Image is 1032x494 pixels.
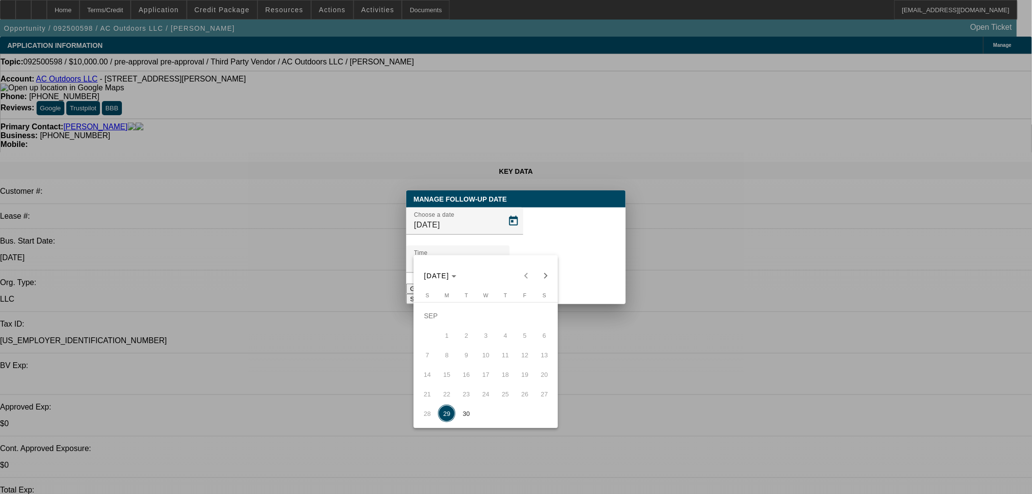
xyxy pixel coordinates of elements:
span: 10 [477,346,495,364]
button: September 27, 2025 [535,384,554,404]
span: 23 [457,385,475,403]
button: September 17, 2025 [476,365,496,384]
button: September 29, 2025 [437,404,456,423]
span: 9 [457,346,475,364]
button: September 3, 2025 [476,326,496,345]
span: T [504,292,507,298]
span: 25 [496,385,514,403]
button: September 9, 2025 [456,345,476,365]
span: W [483,292,488,298]
span: 14 [418,366,436,383]
button: September 11, 2025 [496,345,515,365]
span: S [543,292,546,298]
button: September 5, 2025 [515,326,535,345]
button: September 8, 2025 [437,345,456,365]
span: 26 [516,385,534,403]
td: SEP [417,306,554,326]
button: September 22, 2025 [437,384,456,404]
button: September 16, 2025 [456,365,476,384]
span: 13 [536,346,553,364]
button: September 6, 2025 [535,326,554,345]
button: September 13, 2025 [535,345,554,365]
span: 29 [438,405,456,422]
button: September 20, 2025 [535,365,554,384]
button: September 24, 2025 [476,384,496,404]
button: September 21, 2025 [417,384,437,404]
span: 3 [477,327,495,344]
button: September 26, 2025 [515,384,535,404]
span: 17 [477,366,495,383]
span: 24 [477,385,495,403]
button: September 4, 2025 [496,326,515,345]
button: September 25, 2025 [496,384,515,404]
button: September 12, 2025 [515,345,535,365]
span: 6 [536,327,553,344]
span: 16 [457,366,475,383]
span: 27 [536,385,553,403]
span: 11 [496,346,514,364]
span: 4 [496,327,514,344]
span: 15 [438,366,456,383]
span: 18 [496,366,514,383]
button: September 14, 2025 [417,365,437,384]
button: September 15, 2025 [437,365,456,384]
span: 21 [418,385,436,403]
button: September 28, 2025 [417,404,437,423]
span: 28 [418,405,436,422]
button: September 30, 2025 [456,404,476,423]
button: Next month [536,266,556,286]
button: September 1, 2025 [437,326,456,345]
span: 2 [457,327,475,344]
span: 20 [536,366,553,383]
button: September 18, 2025 [496,365,515,384]
span: 8 [438,346,456,364]
span: F [523,292,527,298]
button: September 7, 2025 [417,345,437,365]
button: September 23, 2025 [456,384,476,404]
span: T [465,292,468,298]
button: September 2, 2025 [456,326,476,345]
span: 7 [418,346,436,364]
span: 22 [438,385,456,403]
span: 12 [516,346,534,364]
span: [DATE] [424,272,450,280]
span: 30 [457,405,475,422]
span: 1 [438,327,456,344]
span: M [445,292,449,298]
button: Choose month and year [420,267,461,285]
span: S [426,292,429,298]
button: September 10, 2025 [476,345,496,365]
span: 19 [516,366,534,383]
span: 5 [516,327,534,344]
button: September 19, 2025 [515,365,535,384]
